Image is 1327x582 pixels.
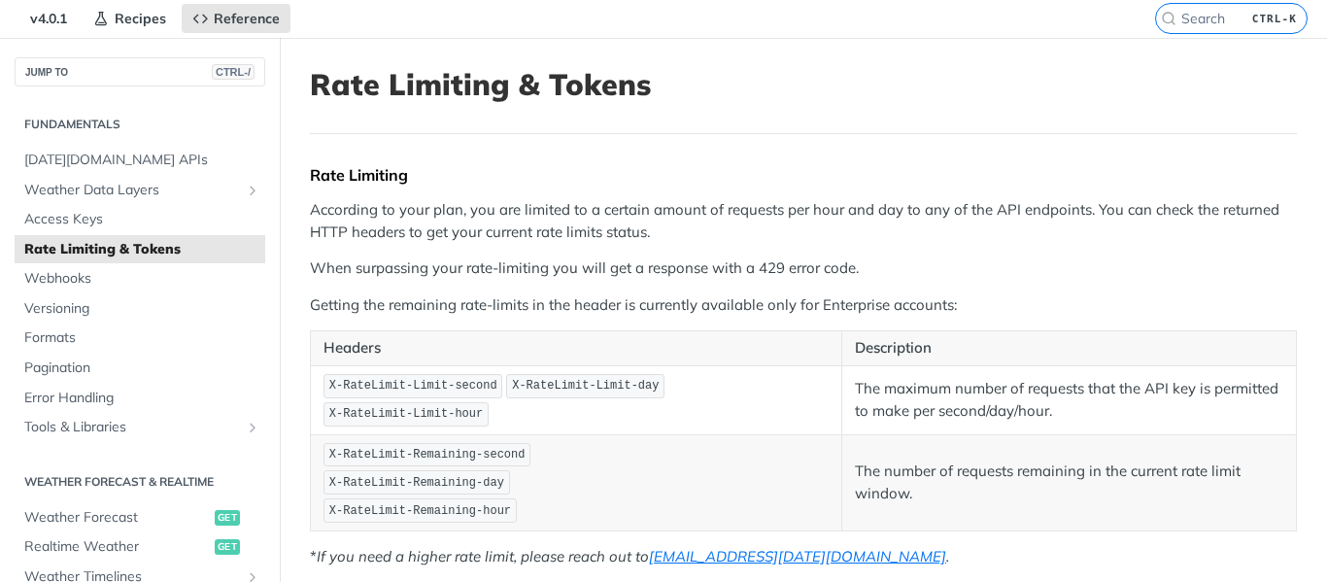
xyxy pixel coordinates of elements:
a: Webhooks [15,264,265,293]
p: Getting the remaining rate-limits in the header is currently available only for Enterprise accounts: [310,294,1297,317]
span: X-RateLimit-Limit-second [329,379,497,393]
span: Access Keys [24,210,260,229]
button: Show subpages for Weather Data Layers [245,183,260,198]
a: Rate Limiting & Tokens [15,235,265,264]
p: When surpassing your rate-limiting you will get a response with a 429 error code. [310,257,1297,280]
span: X-RateLimit-Remaining-day [329,476,504,490]
span: Reference [214,10,280,27]
span: Error Handling [24,389,260,408]
span: Pagination [24,359,260,378]
span: [DATE][DOMAIN_NAME] APIs [24,151,260,170]
a: Realtime Weatherget [15,532,265,562]
span: CTRL-/ [212,64,255,80]
span: X-RateLimit-Limit-day [512,379,659,393]
p: According to your plan, you are limited to a certain amount of requests per hour and day to any o... [310,199,1297,243]
a: Weather Forecastget [15,503,265,532]
button: Show subpages for Tools & Libraries [245,420,260,435]
a: Recipes [83,4,177,33]
h1: Rate Limiting & Tokens [310,67,1297,102]
h2: Weather Forecast & realtime [15,473,265,491]
a: Access Keys [15,205,265,234]
span: X-RateLimit-Remaining-hour [329,504,511,518]
p: The maximum number of requests that the API key is permitted to make per second/day/hour. [855,378,1283,422]
span: Formats [24,328,260,348]
p: The number of requests remaining in the current rate limit window. [855,461,1283,504]
span: Weather Data Layers [24,181,240,200]
h2: Fundamentals [15,116,265,133]
div: Rate Limiting [310,165,1297,185]
span: Webhooks [24,269,260,289]
p: Headers [323,337,829,359]
a: Reference [182,4,290,33]
span: Rate Limiting & Tokens [24,240,260,259]
a: [DATE][DOMAIN_NAME] APIs [15,146,265,175]
span: get [215,510,240,526]
kbd: CTRL-K [1247,9,1302,28]
span: get [215,539,240,555]
span: X-RateLimit-Limit-hour [329,407,483,421]
button: JUMP TOCTRL-/ [15,57,265,86]
svg: Search [1161,11,1176,26]
span: v4.0.1 [19,4,78,33]
span: X-RateLimit-Remaining-second [329,448,526,462]
a: Versioning [15,294,265,324]
span: Versioning [24,299,260,319]
a: Pagination [15,354,265,383]
p: Description [855,337,1283,359]
span: Tools & Libraries [24,418,240,437]
a: Tools & LibrariesShow subpages for Tools & Libraries [15,413,265,442]
a: Weather Data LayersShow subpages for Weather Data Layers [15,176,265,205]
em: If you need a higher rate limit, please reach out to . [317,547,949,565]
span: Realtime Weather [24,537,210,557]
a: Error Handling [15,384,265,413]
span: Recipes [115,10,166,27]
span: Weather Forecast [24,508,210,528]
a: [EMAIL_ADDRESS][DATE][DOMAIN_NAME] [649,547,946,565]
a: Formats [15,324,265,353]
